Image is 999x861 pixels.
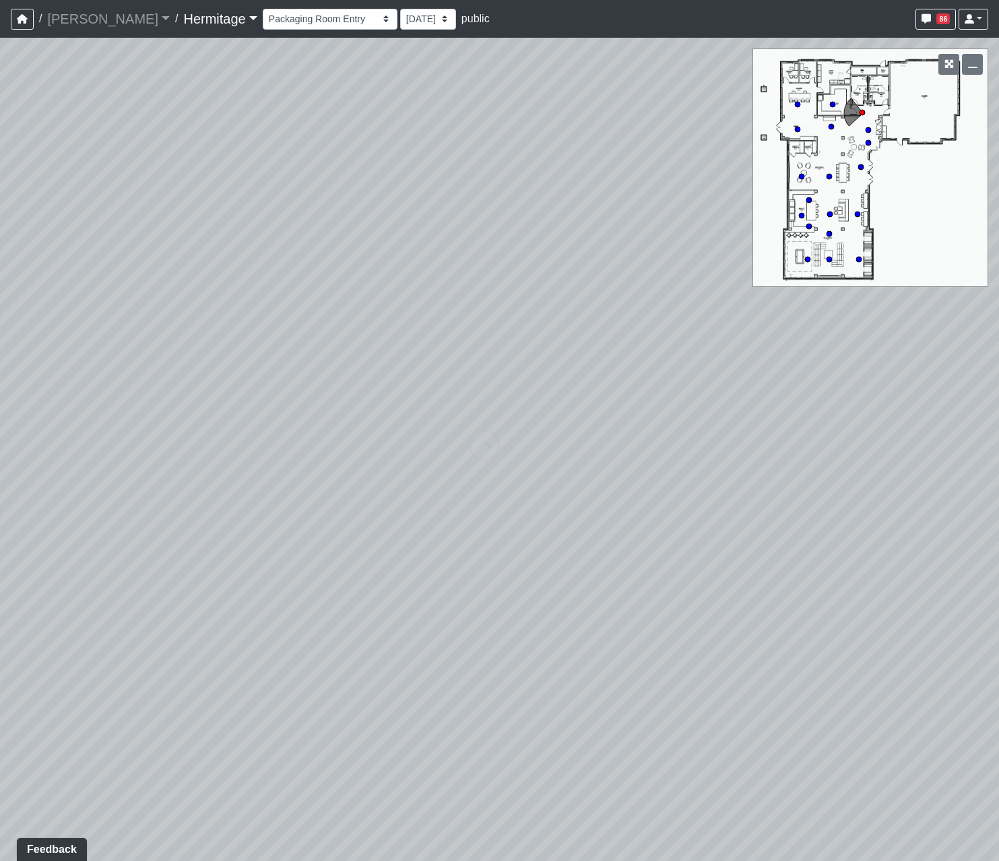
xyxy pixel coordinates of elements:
span: public [461,13,490,24]
a: [PERSON_NAME] [47,5,170,32]
span: / [170,5,183,32]
span: 86 [936,13,950,24]
iframe: Ybug feedback widget [10,834,90,861]
a: Hermitage [183,5,257,32]
span: / [34,5,47,32]
button: 86 [915,9,956,30]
